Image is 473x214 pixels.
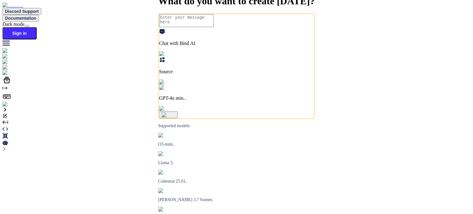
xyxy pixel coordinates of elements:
p: Supported models: [158,123,315,128]
img: githubLight [2,65,31,70]
img: GPT-4 [158,133,175,138]
img: signin [2,102,19,107]
p: Llama 3, [158,160,315,165]
img: attachment [159,106,186,111]
button: Discord Support [2,8,41,15]
p: Codestral 25.01, [158,179,315,184]
img: Pick Models [159,79,189,85]
img: Pick Tools [159,51,185,57]
img: chat [2,59,16,65]
img: icon [162,112,176,117]
img: ai-studio [2,54,25,59]
img: GPT-4o mini [159,85,190,91]
p: [PERSON_NAME] 3.7 Sonnet, [158,197,315,202]
img: chat [2,48,16,54]
img: claude [158,188,175,193]
img: Bind AI [2,2,23,8]
img: claude [158,207,175,212]
img: Llama2 [158,151,176,156]
button: Sign in [2,27,37,39]
button: Documentation [2,15,39,22]
p: Source [159,69,314,75]
span: Discord Support [5,9,39,14]
img: darkCloudIdeIcon [2,70,43,76]
p: GPT-4o min.. [159,95,314,101]
img: Mistral-AI [158,170,182,175]
p: O3-mini, [158,142,315,147]
span: Documentation [5,16,36,21]
span: Dark mode [2,22,25,27]
p: Chat with Bind AI [159,41,314,46]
